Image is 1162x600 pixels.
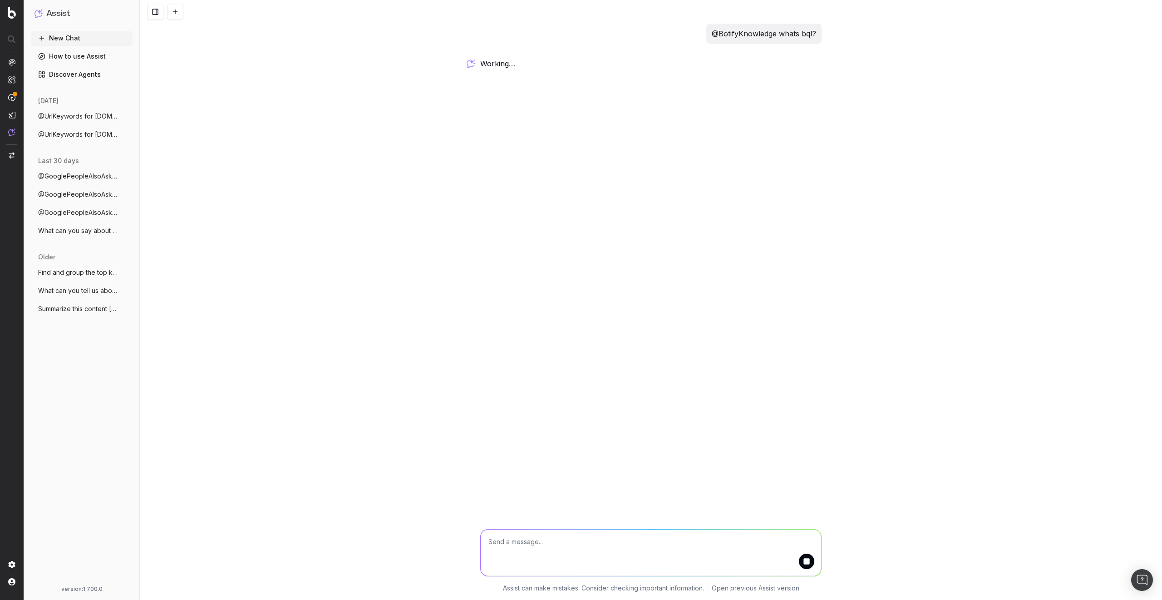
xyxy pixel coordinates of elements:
[34,9,43,18] img: Assist
[8,561,15,568] img: Setting
[31,127,133,142] button: @UrlKeywords for [DOMAIN_NAME] last 7 da
[8,7,16,19] img: Botify logo
[34,7,129,20] button: Assist
[34,585,129,593] div: version: 1.700.0
[31,109,133,124] button: @UrlKeywords for [DOMAIN_NAME] last 7 d
[31,49,133,64] a: How to use Assist
[38,172,118,181] span: @GooglePeopleAlsoAsk show me related que
[31,67,133,82] a: Discover Agents
[38,130,118,139] span: @UrlKeywords for [DOMAIN_NAME] last 7 da
[31,205,133,220] button: @GooglePeopleAlsoAsk What is a LLM?
[38,268,118,277] span: Find and group the top keywords for hack
[467,59,475,68] img: Botify assist logo
[8,111,15,119] img: Studio
[38,304,118,313] span: Summarize this content [URL][PERSON_NAME]
[8,578,15,585] img: My account
[31,302,133,316] button: Summarize this content [URL][PERSON_NAME]
[38,96,59,105] span: [DATE]
[38,208,118,217] span: @GooglePeopleAlsoAsk What is a LLM?
[38,226,118,235] span: What can you say about [PERSON_NAME]? H
[31,223,133,238] button: What can you say about [PERSON_NAME]? H
[8,59,15,66] img: Analytics
[31,169,133,183] button: @GooglePeopleAlsoAsk show me related que
[9,152,15,159] img: Switch project
[1131,569,1153,591] div: Open Intercom Messenger
[38,156,79,165] span: last 30 days
[31,283,133,298] button: What can you tell us about [PERSON_NAME]
[503,584,704,593] p: Assist can make mistakes. Consider checking important information.
[8,129,15,136] img: Assist
[38,253,55,262] span: older
[31,31,133,45] button: New Chat
[8,94,15,101] img: Activation
[31,187,133,202] button: @GooglePeopleAlsoAsk what's is a LLM?
[38,286,118,295] span: What can you tell us about [PERSON_NAME]
[8,76,15,84] img: Intelligence
[31,265,133,280] button: Find and group the top keywords for hack
[38,190,118,199] span: @GooglePeopleAlsoAsk what's is a LLM?
[712,27,816,40] p: @BotifyKnowledge whats bql?
[46,7,70,20] h1: Assist
[38,112,118,121] span: @UrlKeywords for [DOMAIN_NAME] last 7 d
[712,584,799,593] a: Open previous Assist version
